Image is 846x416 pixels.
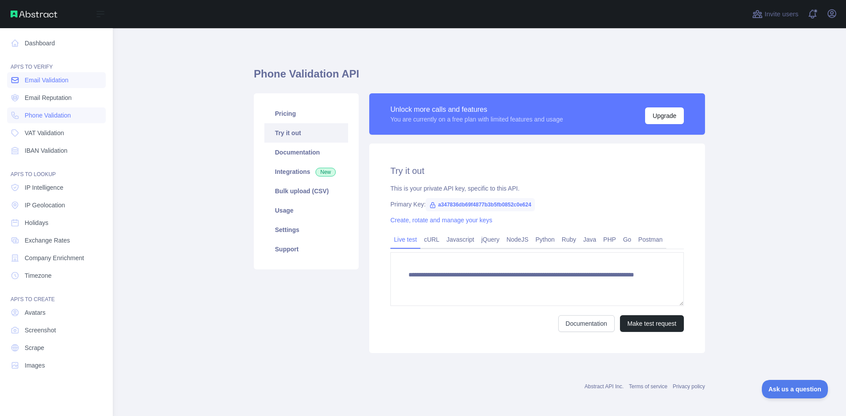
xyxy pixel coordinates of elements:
a: Settings [264,220,348,239]
div: You are currently on a free plan with limited features and usage [390,115,563,124]
a: Abstract API Inc. [585,383,624,390]
span: a347836db69f4877b3b5fb0852c0e624 [426,198,535,211]
button: Make test request [620,315,684,332]
span: Holidays [25,218,48,227]
span: New [315,168,336,177]
a: Create, rotate and manage your keys [390,217,492,224]
a: PHP [600,232,620,247]
a: Email Reputation [7,90,106,106]
div: API'S TO VERIFY [7,53,106,70]
a: Usage [264,201,348,220]
a: IP Geolocation [7,197,106,213]
a: VAT Validation [7,125,106,141]
a: Phone Validation [7,107,106,123]
a: Timezone [7,268,106,283]
a: Documentation [264,143,348,162]
h1: Phone Validation API [254,67,705,88]
a: Support [264,239,348,259]
span: VAT Validation [25,129,64,137]
span: Company Enrichment [25,254,84,262]
a: Company Enrichment [7,250,106,266]
span: Images [25,361,45,370]
a: Privacy policy [673,383,705,390]
iframe: Toggle Customer Support [762,380,828,398]
span: Timezone [25,271,52,280]
a: Try it out [264,123,348,143]
a: Dashboard [7,35,106,51]
span: Email Validation [25,76,68,85]
a: Integrations New [264,162,348,181]
a: IBAN Validation [7,143,106,158]
a: Javascript [443,232,478,247]
a: Java [580,232,600,247]
a: IP Intelligence [7,180,106,195]
span: Phone Validation [25,111,71,120]
a: Bulk upload (CSV) [264,181,348,201]
a: cURL [420,232,443,247]
div: API'S TO CREATE [7,285,106,303]
a: jQuery [478,232,503,247]
a: NodeJS [503,232,532,247]
a: Terms of service [629,383,667,390]
span: IP Geolocation [25,201,65,210]
a: Images [7,357,106,373]
a: Pricing [264,104,348,123]
a: Screenshot [7,322,106,338]
a: Postman [635,232,666,247]
a: Exchange Rates [7,232,106,248]
span: Avatars [25,308,45,317]
a: Go [620,232,635,247]
a: Documentation [558,315,615,332]
span: Screenshot [25,326,56,335]
span: Exchange Rates [25,236,70,245]
div: Unlock more calls and features [390,104,563,115]
a: Avatars [7,305,106,320]
div: API'S TO LOOKUP [7,160,106,178]
div: Primary Key: [390,200,684,209]
h2: Try it out [390,165,684,177]
button: Invite users [750,7,800,21]
span: Invite users [764,9,798,19]
a: Ruby [558,232,580,247]
a: Email Validation [7,72,106,88]
a: Scrape [7,340,106,356]
span: IBAN Validation [25,146,67,155]
img: Abstract API [11,11,57,18]
span: Scrape [25,343,44,352]
button: Upgrade [645,107,684,124]
a: Live test [390,232,420,247]
span: Email Reputation [25,93,72,102]
div: This is your private API key, specific to this API. [390,184,684,193]
a: Holidays [7,215,106,231]
a: Python [532,232,558,247]
span: IP Intelligence [25,183,63,192]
